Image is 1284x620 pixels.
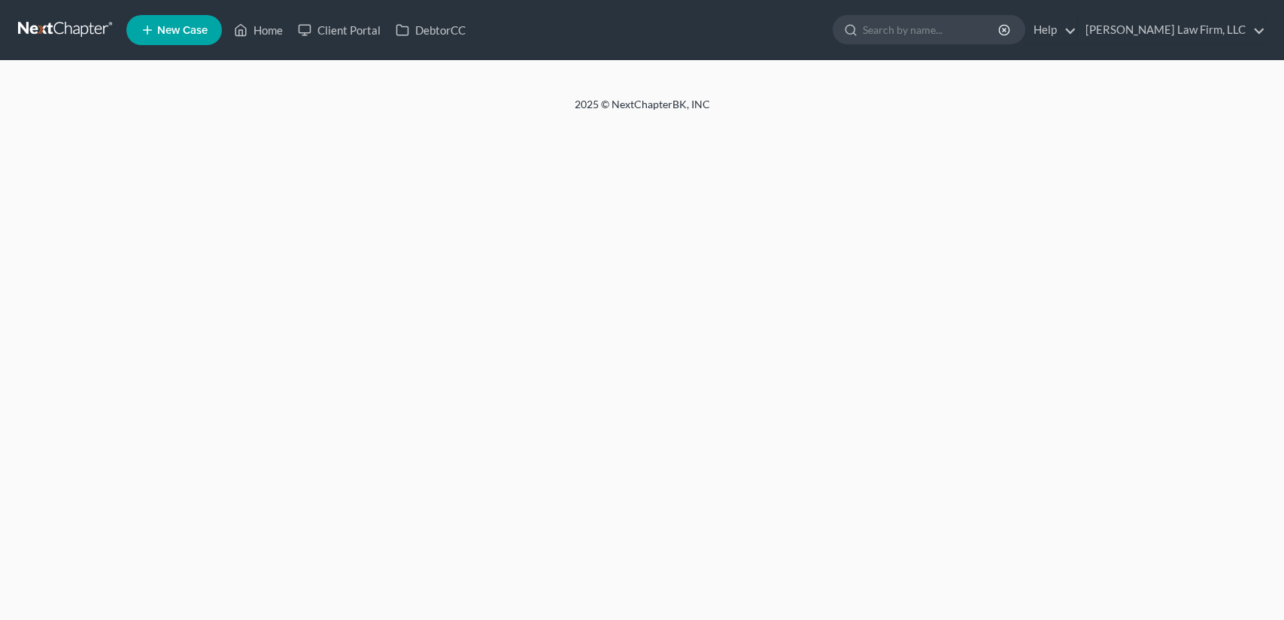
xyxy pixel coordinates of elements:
a: Client Portal [290,17,388,44]
span: New Case [157,25,208,36]
a: DebtorCC [388,17,473,44]
a: [PERSON_NAME] Law Firm, LLC [1078,17,1265,44]
input: Search by name... [863,16,1000,44]
a: Home [226,17,290,44]
a: Help [1026,17,1076,44]
div: 2025 © NextChapterBK, INC [214,97,1071,124]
